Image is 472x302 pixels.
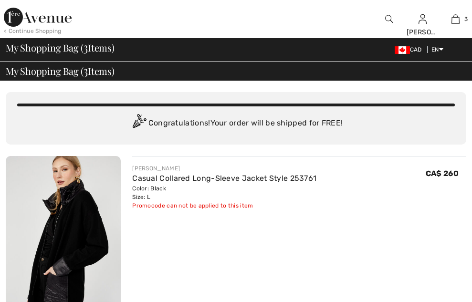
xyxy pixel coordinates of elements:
[426,169,459,178] span: CA$ 260
[419,14,427,23] a: Sign In
[395,46,410,54] img: Canadian Dollar
[84,41,88,53] span: 3
[419,13,427,25] img: My Info
[385,13,393,25] img: search the website
[129,114,148,133] img: Congratulation2.svg
[6,43,115,52] span: My Shopping Bag ( Items)
[84,64,88,76] span: 3
[132,184,316,201] div: Color: Black Size: L
[451,13,460,25] img: My Bag
[4,27,62,35] div: < Continue Shopping
[132,164,316,173] div: [PERSON_NAME]
[132,174,316,183] a: Casual Collared Long-Sleeve Jacket Style 253761
[6,66,115,76] span: My Shopping Bag ( Items)
[407,27,439,37] div: [PERSON_NAME]
[132,201,316,210] div: Promocode can not be applied to this item
[440,13,472,25] a: 3
[395,46,426,53] span: CAD
[431,46,443,53] span: EN
[17,114,455,133] div: Congratulations! Your order will be shipped for FREE!
[4,8,72,27] img: 1ère Avenue
[464,15,468,23] span: 3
